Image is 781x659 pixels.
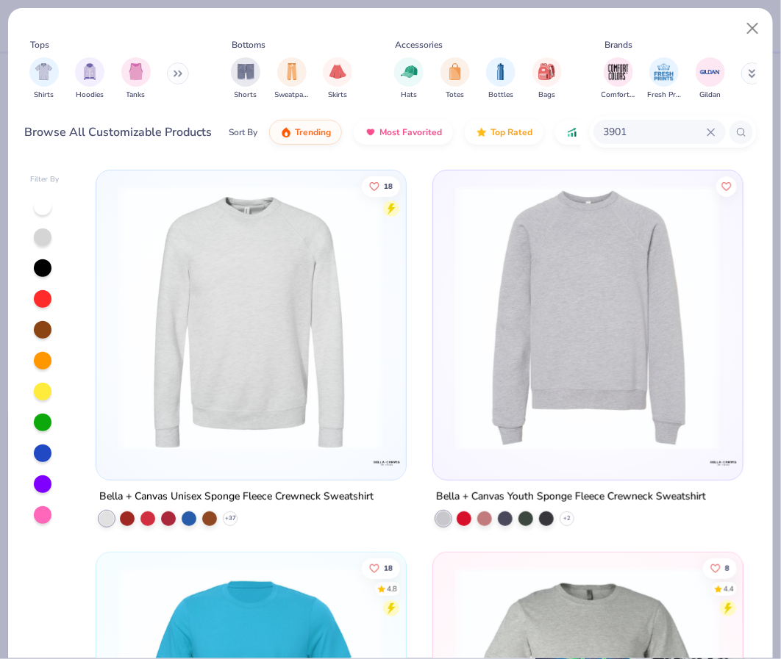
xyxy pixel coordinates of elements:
img: Bella + Canvas logo [709,447,738,477]
span: Fresh Prints [647,90,681,101]
img: Hats Image [401,63,418,80]
div: filter for Bottles [486,57,516,101]
div: Filter By [30,174,60,185]
button: filter button [323,57,352,101]
span: Tanks [126,90,146,101]
span: Gildan [699,90,721,101]
button: Like [716,176,737,196]
img: Shorts Image [238,63,254,80]
img: Bella + Canvas logo [371,447,401,477]
img: Bags Image [538,63,554,80]
span: Hats [401,90,417,101]
button: Top Rated [465,120,543,145]
div: filter for Bags [532,57,562,101]
button: filter button [121,57,151,101]
div: Sort By [229,126,257,139]
img: Comfort Colors Image [607,61,630,83]
button: filter button [696,57,725,101]
div: filter for Fresh Prints [647,57,681,101]
img: Sweatpants Image [284,63,300,80]
div: Bottoms [232,38,266,51]
img: Skirts Image [329,63,346,80]
span: Bags [538,90,555,101]
div: filter for Shirts [29,57,59,101]
button: filter button [441,57,470,101]
button: Price [555,120,613,145]
img: most_fav.gif [365,126,377,138]
button: filter button [75,57,104,101]
button: Trending [269,120,342,145]
button: filter button [647,57,681,101]
div: Accessories [396,38,443,51]
span: Bottles [488,90,513,101]
span: 8 [725,564,730,572]
span: Totes [446,90,464,101]
span: Comfort Colors [602,90,635,101]
div: filter for Tanks [121,57,151,101]
span: Price [581,126,602,138]
div: filter for Gildan [696,57,725,101]
span: 18 [384,564,393,572]
img: trending.gif [280,126,292,138]
button: filter button [602,57,635,101]
div: 4.4 [724,583,734,594]
span: Most Favorited [379,126,442,138]
div: 4.8 [387,583,397,594]
div: Brands [605,38,632,51]
button: filter button [231,57,260,101]
span: + 2 [563,514,571,522]
button: Close [739,15,767,43]
button: Most Favorited [354,120,453,145]
div: filter for Sweatpants [275,57,309,101]
div: Bella + Canvas Unisex Sponge Fleece Crewneck Sweatshirt [99,487,374,505]
div: filter for Hats [394,57,424,101]
button: Like [362,176,400,196]
div: Tops [30,38,49,51]
img: Hoodies Image [82,63,98,80]
button: filter button [486,57,516,101]
div: filter for Comfort Colors [602,57,635,101]
img: Tanks Image [128,63,144,80]
div: filter for Skirts [323,57,352,101]
div: filter for Totes [441,57,470,101]
span: 18 [384,182,393,190]
span: + 37 [224,514,235,522]
img: 4817f136-d0b5-47ce-8212-b0e7527ddf26 [390,185,670,450]
img: Shirts Image [35,63,52,80]
span: Skirts [328,90,347,101]
button: Like [703,558,737,578]
input: Try "T-Shirt" [602,123,707,140]
button: filter button [394,57,424,101]
span: Top Rated [491,126,532,138]
span: Hoodies [76,90,104,101]
img: TopRated.gif [476,126,488,138]
button: filter button [275,57,309,101]
img: c700a0c6-e9ef-4f0f-9514-95da1c3a5535 [111,185,390,450]
button: Like [362,558,400,578]
img: Gildan Image [699,61,721,83]
button: filter button [29,57,59,101]
img: Fresh Prints Image [653,61,675,83]
img: Totes Image [447,63,463,80]
button: filter button [532,57,562,101]
img: 80137ec0-a204-4027-b2a6-56992861cb4d [448,185,727,450]
div: filter for Shorts [231,57,260,101]
span: Trending [295,126,331,138]
img: Bottles Image [493,63,509,80]
div: Bella + Canvas Youth Sponge Fleece Crewneck Sweatshirt [436,487,706,505]
span: Sweatpants [275,90,309,101]
span: Shirts [34,90,54,101]
span: Shorts [235,90,257,101]
div: Browse All Customizable Products [25,123,213,141]
div: filter for Hoodies [75,57,104,101]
